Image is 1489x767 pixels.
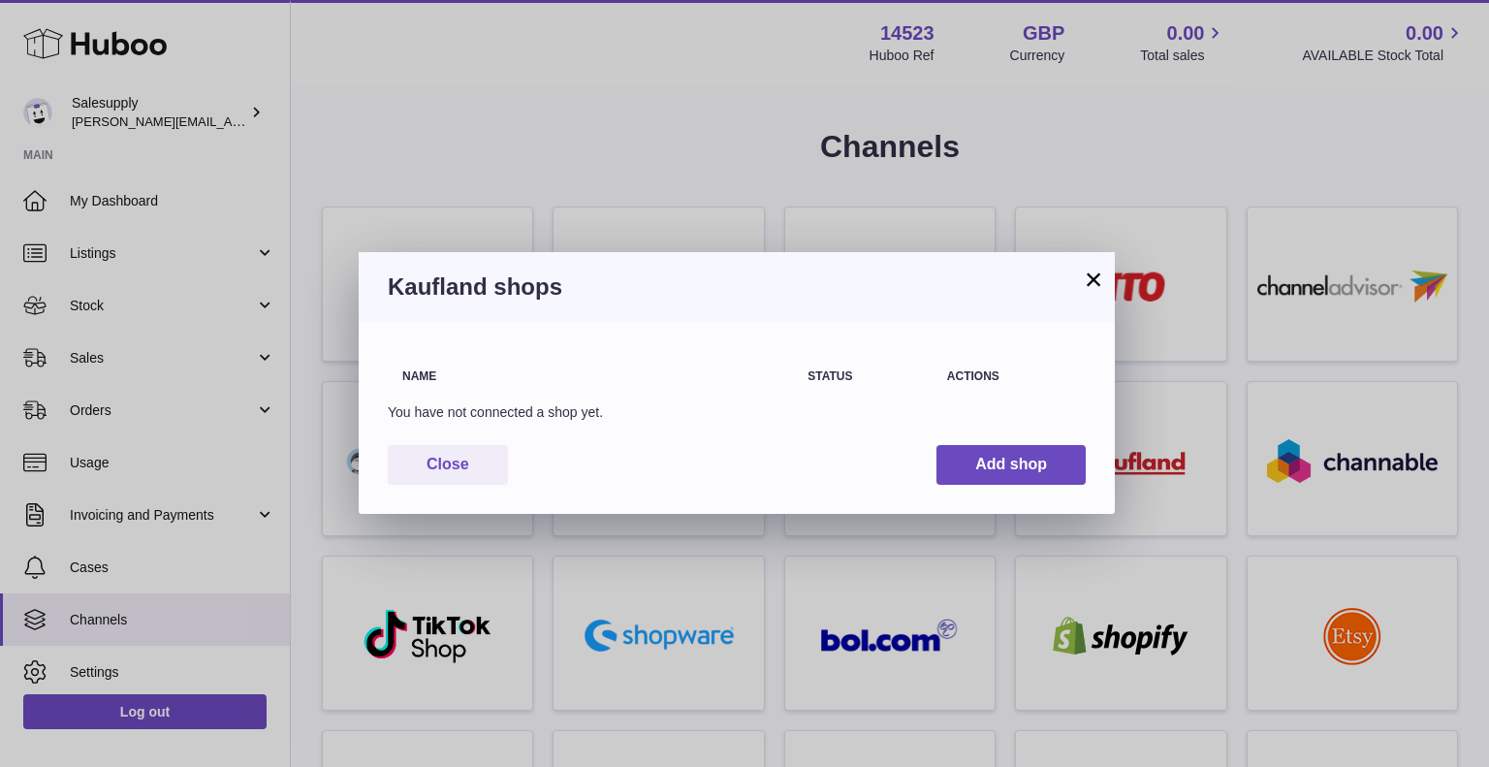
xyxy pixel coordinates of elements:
[388,272,1086,303] h3: Kaufland shops
[388,445,508,485] button: Close
[936,445,1086,485] button: Add shop
[388,403,793,422] div: You have not connected a shop yet.
[808,370,918,383] div: Status
[1082,268,1105,291] button: ×
[402,370,778,383] div: Name
[947,370,1071,383] div: Actions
